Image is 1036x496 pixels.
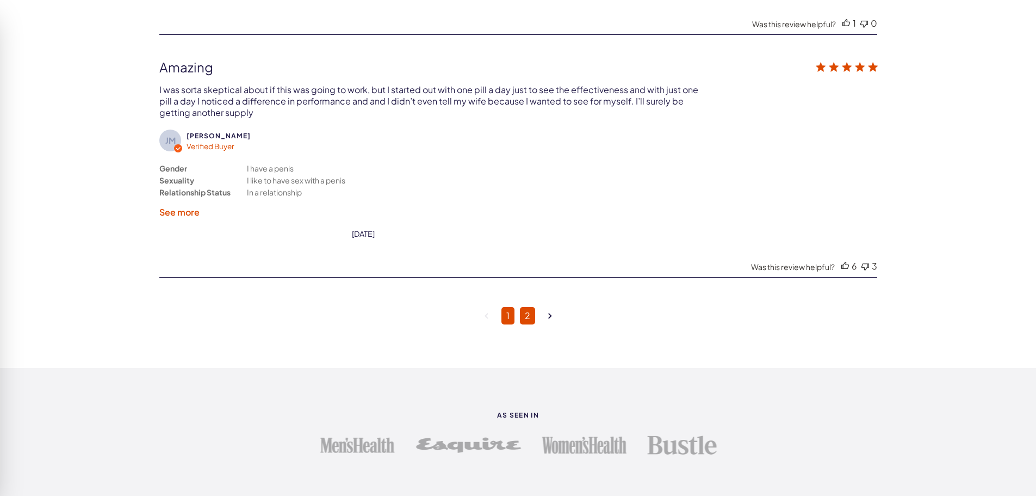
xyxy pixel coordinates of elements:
[852,260,857,272] div: 6
[159,412,877,419] strong: As Seen In
[647,435,717,455] img: Bustle logo
[501,307,514,324] a: Page 1
[159,84,700,118] div: I was sorta skeptical about if this was going to work, but I started out with one pill a day just...
[751,262,835,272] div: Was this review helpful?
[752,19,836,29] div: Was this review helpful?
[415,435,521,455] img: Esquire logo
[247,174,345,186] div: I like to have sex with a penis
[159,162,187,174] div: Gender
[841,260,849,272] div: Vote up
[247,162,294,174] div: I have a penis
[187,142,234,151] span: Verified Buyer
[542,435,626,455] img: Women's Health logo
[860,17,868,29] div: Vote down
[842,17,850,29] div: Vote up
[871,17,877,29] div: 0
[872,260,877,272] div: 3
[319,435,395,455] img: Men's Health logo
[159,186,231,198] div: Relationship Status
[543,304,557,327] a: Goto next page
[352,229,375,238] div: date
[853,17,856,29] div: 1
[480,304,493,327] a: Goto previous page
[861,260,869,272] div: Vote down
[520,307,535,324] a: Goto Page 2
[165,135,175,145] text: JM
[187,132,251,140] span: Justin M.
[247,186,302,198] div: In a relationship
[352,229,375,238] div: [DATE]
[159,174,194,186] div: Sexuality
[159,59,734,75] div: Amazing
[159,206,200,218] label: See more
